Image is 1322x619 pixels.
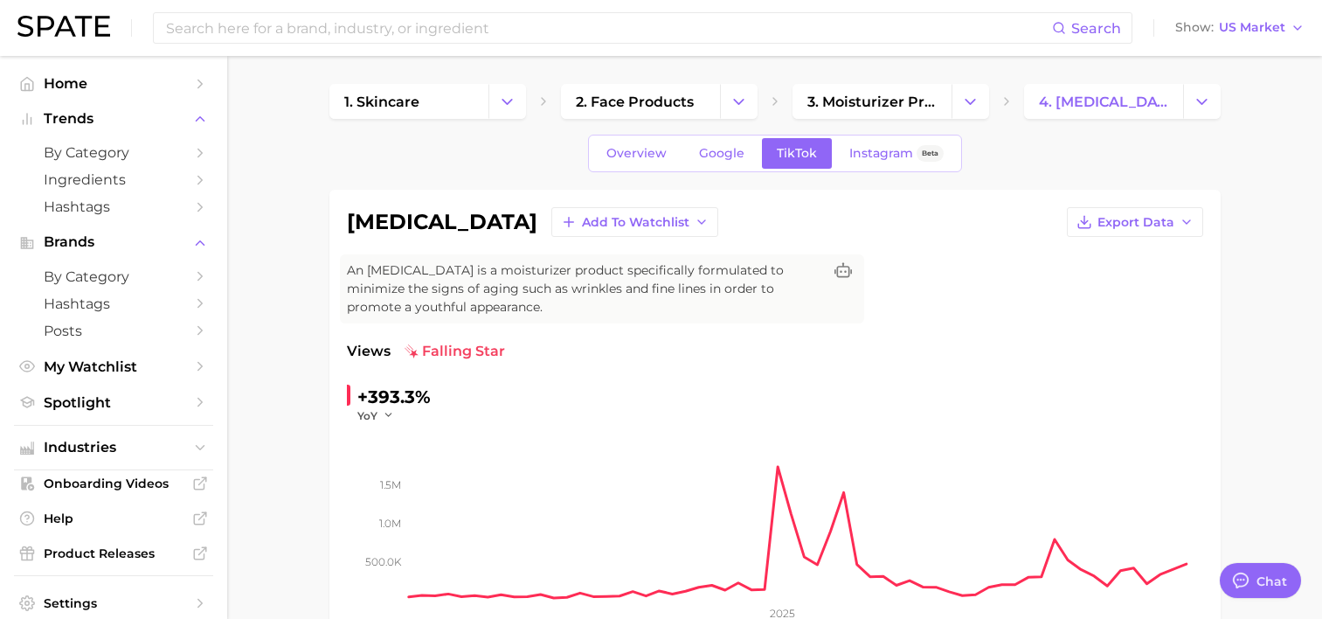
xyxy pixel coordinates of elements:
span: Beta [922,146,938,161]
tspan: 500.0k [365,555,402,568]
span: 3. moisturizer products [807,94,937,110]
span: Google [699,146,744,161]
button: Change Category [720,84,758,119]
button: Brands [14,229,213,255]
span: by Category [44,144,183,161]
span: Home [44,75,183,92]
a: Ingredients [14,166,213,193]
span: Ingredients [44,171,183,188]
span: Spotlight [44,394,183,411]
a: 1. skincare [329,84,488,119]
a: Home [14,70,213,97]
span: Trends [44,111,183,127]
button: Change Category [952,84,989,119]
span: 4. [MEDICAL_DATA] [1039,94,1168,110]
button: Trends [14,106,213,132]
button: YoY [357,408,395,423]
a: Overview [592,138,682,169]
span: Settings [44,595,183,611]
input: Search here for a brand, industry, or ingredient [164,13,1052,43]
a: InstagramBeta [834,138,959,169]
span: Export Data [1097,215,1174,230]
span: Onboarding Videos [44,476,183,491]
span: Hashtags [44,198,183,215]
a: 3. moisturizer products [793,84,952,119]
a: Help [14,505,213,532]
span: US Market [1219,23,1285,32]
span: My Watchlist [44,358,183,375]
span: YoY [357,408,377,423]
a: Spotlight [14,389,213,416]
tspan: 1.0m [379,517,401,530]
a: 4. [MEDICAL_DATA] [1024,84,1183,119]
span: TikTok [777,146,817,161]
span: An [MEDICAL_DATA] is a moisturizer product specifically formulated to minimize the signs of aging... [347,261,822,316]
img: SPATE [17,16,110,37]
span: Show [1175,23,1214,32]
a: Product Releases [14,540,213,567]
a: Hashtags [14,193,213,220]
a: by Category [14,263,213,290]
span: Product Releases [44,546,183,561]
span: by Category [44,268,183,285]
span: Instagram [849,146,913,161]
button: ShowUS Market [1171,17,1309,39]
span: Search [1071,20,1121,37]
button: Add to Watchlist [551,207,718,237]
a: TikTok [762,138,832,169]
span: Hashtags [44,296,183,312]
span: 1. skincare [344,94,419,110]
span: Brands [44,234,183,250]
span: Add to Watchlist [582,215,689,230]
span: Industries [44,440,183,456]
span: Views [347,341,391,362]
span: falling star [405,341,505,362]
span: Help [44,511,183,526]
a: My Watchlist [14,353,213,380]
a: 2. face products [561,84,720,119]
a: Posts [14,317,213,344]
span: Posts [44,323,183,339]
h1: [MEDICAL_DATA] [347,212,537,233]
tspan: 1.5m [380,478,401,491]
a: Settings [14,590,213,616]
button: Change Category [488,84,526,119]
a: by Category [14,139,213,166]
span: 2. face products [576,94,694,110]
button: Industries [14,435,213,461]
img: falling star [405,344,419,358]
a: Hashtags [14,290,213,317]
a: Google [684,138,759,169]
button: Change Category [1183,84,1221,119]
button: Export Data [1067,207,1203,237]
span: Overview [606,146,667,161]
a: Onboarding Videos [14,470,213,497]
div: +393.3% [357,383,431,411]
